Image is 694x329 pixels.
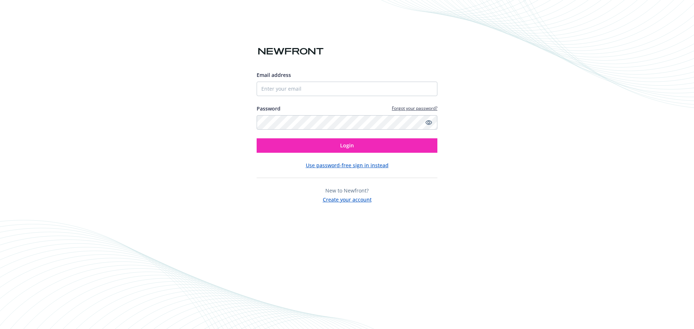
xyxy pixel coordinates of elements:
[424,118,433,127] a: Show password
[257,105,280,112] label: Password
[257,72,291,78] span: Email address
[392,105,437,111] a: Forgot your password?
[257,82,437,96] input: Enter your email
[257,138,437,153] button: Login
[323,194,372,203] button: Create your account
[257,45,325,58] img: Newfront logo
[325,187,369,194] span: New to Newfront?
[257,115,437,130] input: Enter your password
[340,142,354,149] span: Login
[306,161,389,169] button: Use password-free sign in instead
